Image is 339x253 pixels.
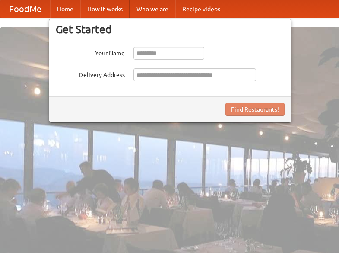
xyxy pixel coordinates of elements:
[56,47,125,58] label: Your Name
[56,68,125,79] label: Delivery Address
[225,103,285,116] button: Find Restaurants!
[50,0,80,18] a: Home
[80,0,130,18] a: How it works
[0,0,50,18] a: FoodMe
[56,23,285,36] h3: Get Started
[175,0,227,18] a: Recipe videos
[130,0,175,18] a: Who we are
